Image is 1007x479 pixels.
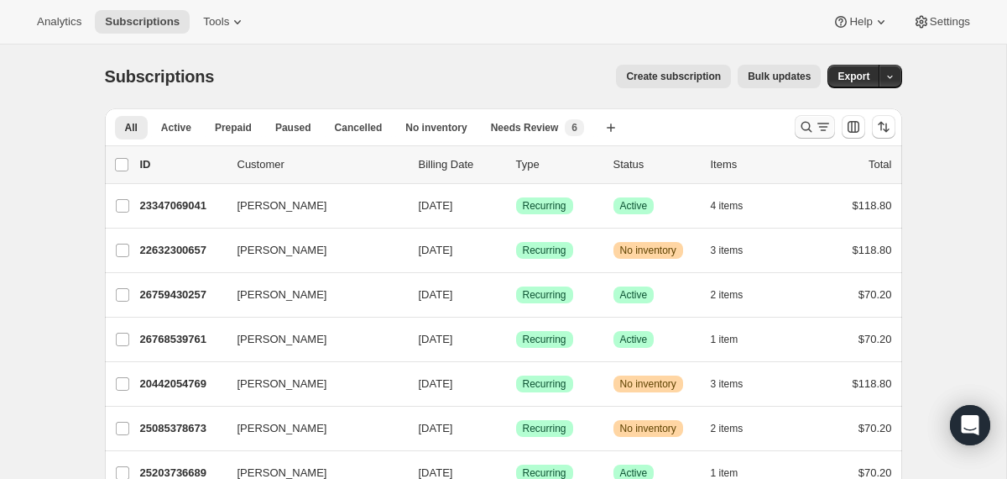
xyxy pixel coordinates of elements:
[523,377,566,391] span: Recurring
[620,244,676,257] span: No inventory
[748,70,811,83] span: Bulk updates
[237,420,327,437] span: [PERSON_NAME]
[523,244,566,257] span: Recurring
[405,121,467,134] span: No inventory
[711,417,762,440] button: 2 items
[237,156,405,173] p: Customer
[227,326,395,353] button: [PERSON_NAME]
[193,10,256,34] button: Tools
[853,377,892,390] span: $118.80
[227,371,395,397] button: [PERSON_NAME]
[711,156,795,173] div: Items
[516,156,600,173] div: Type
[140,376,224,392] p: 20442054769
[125,121,138,134] span: All
[626,70,721,83] span: Create subscription
[523,422,566,435] span: Recurring
[620,199,648,213] span: Active
[711,328,757,351] button: 1 item
[275,121,311,134] span: Paused
[620,377,676,391] span: No inventory
[827,65,879,88] button: Export
[711,333,738,346] span: 1 item
[869,156,891,173] p: Total
[140,156,224,173] p: ID
[858,288,892,301] span: $70.20
[27,10,91,34] button: Analytics
[237,287,327,303] span: [PERSON_NAME]
[711,239,762,262] button: 3 items
[711,244,744,257] span: 3 items
[571,121,577,134] span: 6
[140,242,224,259] p: 22632300657
[335,121,383,134] span: Cancelled
[842,115,865,139] button: Customize table column order and visibility
[140,283,892,307] div: 26759430257[PERSON_NAME][DATE]SuccessRecurringSuccessActive2 items$70.20
[419,156,503,173] p: Billing Date
[711,288,744,302] span: 2 items
[616,65,731,88] button: Create subscription
[738,65,821,88] button: Bulk updates
[903,10,980,34] button: Settings
[227,237,395,264] button: [PERSON_NAME]
[140,331,224,348] p: 26768539761
[872,115,895,139] button: Sort the results
[711,422,744,435] span: 2 items
[140,197,224,214] p: 23347069041
[105,67,215,86] span: Subscriptions
[711,372,762,396] button: 3 items
[419,333,453,345] span: [DATE]
[523,199,566,213] span: Recurring
[613,156,697,173] p: Status
[711,283,762,307] button: 2 items
[523,288,566,302] span: Recurring
[140,239,892,262] div: 22632300657[PERSON_NAME][DATE]SuccessRecurringWarningNo inventory3 items$118.80
[161,121,191,134] span: Active
[491,121,559,134] span: Needs Review
[837,70,869,83] span: Export
[140,328,892,351] div: 26768539761[PERSON_NAME][DATE]SuccessRecurringSuccessActive1 item$70.20
[620,288,648,302] span: Active
[711,377,744,391] span: 3 items
[140,194,892,218] div: 23347069041[PERSON_NAME][DATE]SuccessRecurringSuccessActive4 items$118.80
[140,156,892,173] div: IDCustomerBilling DateTypeStatusItemsTotal
[237,376,327,392] span: [PERSON_NAME]
[795,115,835,139] button: Search and filter results
[419,288,453,301] span: [DATE]
[822,10,899,34] button: Help
[237,242,327,259] span: [PERSON_NAME]
[853,244,892,256] span: $118.80
[930,15,970,29] span: Settings
[140,417,892,440] div: 25085378673[PERSON_NAME][DATE]SuccessRecurringWarningNo inventory2 items$70.20
[140,287,224,303] p: 26759430257
[419,466,453,479] span: [DATE]
[419,377,453,390] span: [DATE]
[227,192,395,219] button: [PERSON_NAME]
[858,422,892,434] span: $70.20
[858,466,892,479] span: $70.20
[597,116,624,139] button: Create new view
[711,199,744,213] span: 4 items
[419,422,453,434] span: [DATE]
[620,422,676,435] span: No inventory
[140,372,892,396] div: 20442054769[PERSON_NAME][DATE]SuccessRecurringWarningNo inventory3 items$118.80
[237,331,327,348] span: [PERSON_NAME]
[419,244,453,256] span: [DATE]
[227,415,395,442] button: [PERSON_NAME]
[620,333,648,346] span: Active
[215,121,252,134] span: Prepaid
[419,199,453,212] span: [DATE]
[853,199,892,212] span: $118.80
[523,333,566,346] span: Recurring
[858,333,892,345] span: $70.20
[950,405,990,445] div: Open Intercom Messenger
[711,194,762,218] button: 4 items
[203,15,229,29] span: Tools
[227,282,395,308] button: [PERSON_NAME]
[849,15,872,29] span: Help
[37,15,81,29] span: Analytics
[95,10,190,34] button: Subscriptions
[237,197,327,214] span: [PERSON_NAME]
[140,420,224,437] p: 25085378673
[105,15,180,29] span: Subscriptions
